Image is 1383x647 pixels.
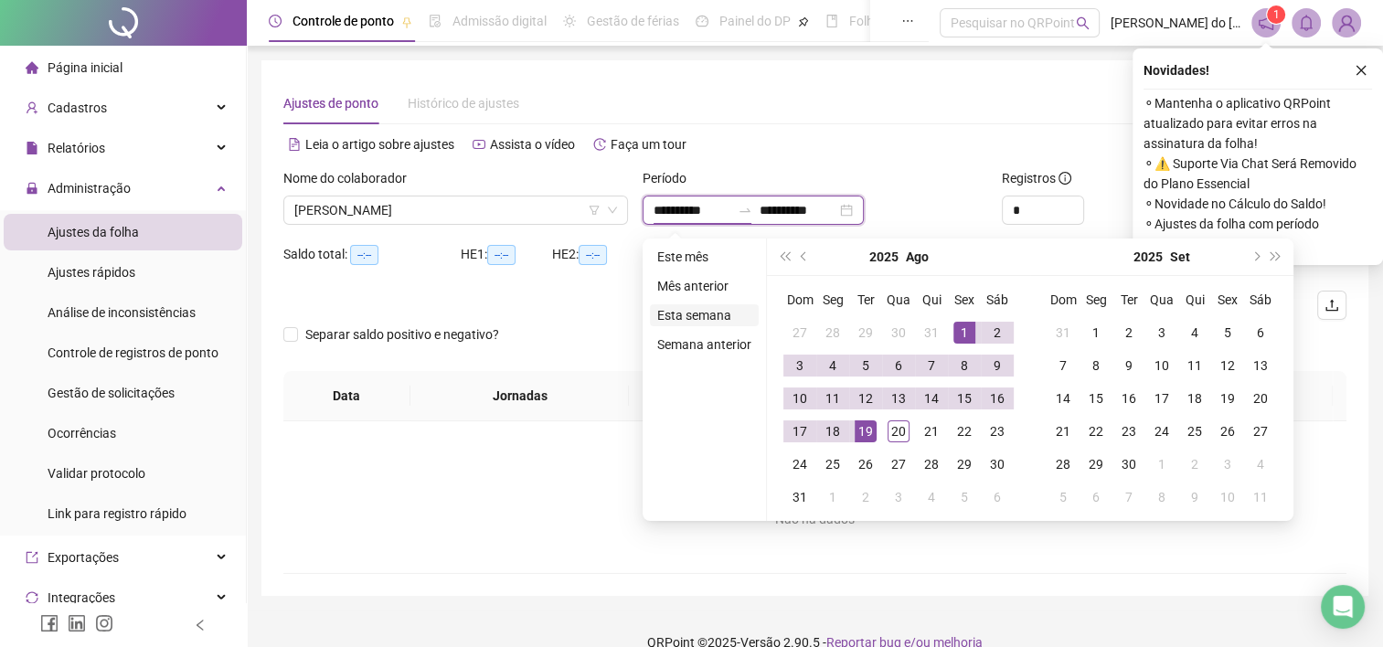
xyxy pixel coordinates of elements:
td: 2025-10-07 [1112,481,1145,514]
div: 11 [1184,355,1206,377]
div: 3 [1151,322,1173,344]
td: 2025-08-14 [915,382,948,415]
div: 21 [1052,420,1074,442]
td: 2025-08-06 [882,349,915,382]
td: 2025-07-27 [783,316,816,349]
td: 2025-09-22 [1080,415,1112,448]
div: 16 [986,387,1008,409]
span: REINALDO C SOUZA PADOVANY [294,196,617,224]
td: 2025-09-03 [882,481,915,514]
div: 12 [855,387,877,409]
td: 2025-09-23 [1112,415,1145,448]
div: 26 [1217,420,1239,442]
span: [PERSON_NAME] do [PERSON_NAME] [1111,13,1240,33]
td: 2025-10-03 [1211,448,1244,481]
sup: 1 [1267,5,1285,24]
td: 2025-09-08 [1080,349,1112,382]
td: 2025-10-05 [1047,481,1080,514]
td: 2025-08-22 [948,415,981,448]
span: ⚬ ⚠️ Suporte Via Chat Será Removido do Plano Essencial [1144,154,1372,194]
span: Histórico de ajustes [408,96,519,111]
th: Ter [849,283,882,316]
div: 4 [1184,322,1206,344]
button: prev-year [794,239,814,275]
td: 2025-08-08 [948,349,981,382]
td: 2025-09-27 [1244,415,1277,448]
span: history [593,138,606,151]
div: 24 [1151,420,1173,442]
span: instagram [95,614,113,632]
div: 5 [953,486,975,508]
td: 2025-08-01 [948,316,981,349]
td: 2025-10-10 [1211,481,1244,514]
td: 2025-09-30 [1112,448,1145,481]
div: 23 [986,420,1008,442]
td: 2025-08-25 [816,448,849,481]
td: 2025-08-23 [981,415,1014,448]
div: 14 [920,387,942,409]
td: 2025-07-30 [882,316,915,349]
span: filter [589,205,600,216]
span: Administração [48,181,131,196]
td: 2025-08-02 [981,316,1014,349]
td: 2025-08-24 [783,448,816,481]
td: 2025-09-05 [948,481,981,514]
div: 17 [1151,387,1173,409]
th: Jornadas [410,371,630,421]
td: 2025-08-19 [849,415,882,448]
span: Ajustes da folha [48,225,139,239]
td: 2025-08-13 [882,382,915,415]
td: 2025-10-06 [1080,481,1112,514]
td: 2025-08-31 [783,481,816,514]
div: 7 [1052,355,1074,377]
div: 30 [1118,453,1140,475]
td: 2025-08-12 [849,382,882,415]
span: Folha de pagamento [849,14,966,28]
span: file-done [429,15,441,27]
div: 6 [888,355,910,377]
td: 2025-08-11 [816,382,849,415]
div: 1 [953,322,975,344]
button: month panel [906,239,929,275]
div: 7 [1118,486,1140,508]
td: 2025-10-01 [1145,448,1178,481]
span: book [825,15,838,27]
td: 2025-09-05 [1211,316,1244,349]
span: Análise de inconsistências [48,305,196,320]
span: to [738,203,752,217]
div: 10 [1151,355,1173,377]
span: facebook [40,614,59,632]
td: 2025-08-05 [849,349,882,382]
button: next-year [1245,239,1265,275]
span: close [1355,64,1367,77]
div: 29 [953,453,975,475]
td: 2025-09-24 [1145,415,1178,448]
button: month panel [1170,239,1190,275]
th: Data [283,371,410,421]
div: 13 [1250,355,1271,377]
span: info-circle [1059,172,1071,185]
div: 6 [986,486,1008,508]
div: 10 [1217,486,1239,508]
td: 2025-08-30 [981,448,1014,481]
div: 8 [953,355,975,377]
div: 8 [1085,355,1107,377]
div: 17 [789,420,811,442]
td: 2025-09-03 [1145,316,1178,349]
span: upload [1324,298,1339,313]
td: 2025-09-11 [1178,349,1211,382]
div: 28 [920,453,942,475]
div: 2 [986,322,1008,344]
li: Mês anterior [650,275,759,297]
span: ellipsis [901,15,914,27]
td: 2025-09-21 [1047,415,1080,448]
span: file [26,142,38,154]
div: 25 [822,453,844,475]
span: --:-- [579,245,607,265]
span: Painel do DP [719,14,791,28]
td: 2025-09-17 [1145,382,1178,415]
td: 2025-08-27 [882,448,915,481]
td: 2025-08-21 [915,415,948,448]
td: 2025-08-29 [948,448,981,481]
td: 2025-09-10 [1145,349,1178,382]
